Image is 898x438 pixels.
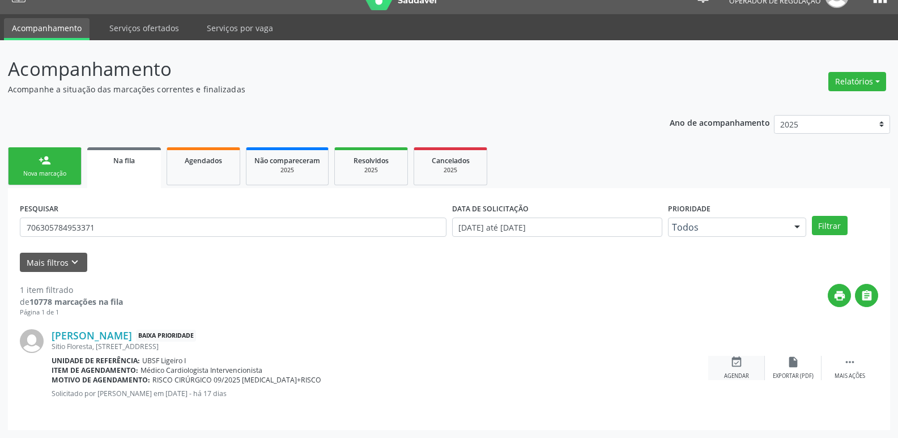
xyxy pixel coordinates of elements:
input: Nome, CNS [20,218,446,237]
b: Item de agendamento: [52,365,138,375]
a: Acompanhamento [4,18,90,40]
i:  [844,356,856,368]
strong: 10778 marcações na fila [29,296,123,307]
label: DATA DE SOLICITAÇÃO [452,200,529,218]
div: Agendar [724,372,749,380]
i:  [861,290,873,302]
div: Mais ações [835,372,865,380]
div: 2025 [343,166,399,175]
button: Mais filtroskeyboard_arrow_down [20,253,87,273]
p: Acompanhe a situação das marcações correntes e finalizadas [8,83,625,95]
div: de [20,296,123,308]
a: [PERSON_NAME] [52,329,132,342]
span: RISCO CIRÚRGICO 09/2025 [MEDICAL_DATA]+RISCO [152,375,321,385]
i: print [833,290,846,302]
a: Serviços ofertados [101,18,187,38]
div: 1 item filtrado [20,284,123,296]
span: Cancelados [432,156,470,165]
span: Todos [672,222,783,233]
i: event_available [730,356,743,368]
label: Prioridade [668,200,710,218]
p: Acompanhamento [8,55,625,83]
div: 2025 [254,166,320,175]
a: Serviços por vaga [199,18,281,38]
div: Página 1 de 1 [20,308,123,317]
i: keyboard_arrow_down [69,256,81,269]
i: insert_drive_file [787,356,799,368]
div: Nova marcação [16,169,73,178]
span: Agendados [185,156,222,165]
b: Unidade de referência: [52,356,140,365]
span: Na fila [113,156,135,165]
span: UBSF Ligeiro I [142,356,186,365]
b: Motivo de agendamento: [52,375,150,385]
button: Relatórios [828,72,886,91]
span: Resolvidos [354,156,389,165]
button: Filtrar [812,216,848,235]
button:  [855,284,878,307]
div: 2025 [422,166,479,175]
div: Sitio Floresta, [STREET_ADDRESS] [52,342,708,351]
span: Não compareceram [254,156,320,165]
p: Solicitado por [PERSON_NAME] em [DATE] - há 17 dias [52,389,708,398]
label: PESQUISAR [20,200,58,218]
div: Exportar (PDF) [773,372,814,380]
button: print [828,284,851,307]
span: Baixa Prioridade [136,330,196,342]
span: Médico Cardiologista Intervencionista [141,365,262,375]
p: Ano de acompanhamento [670,115,770,129]
input: Selecione um intervalo [452,218,662,237]
img: img [20,329,44,353]
div: person_add [39,154,51,167]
